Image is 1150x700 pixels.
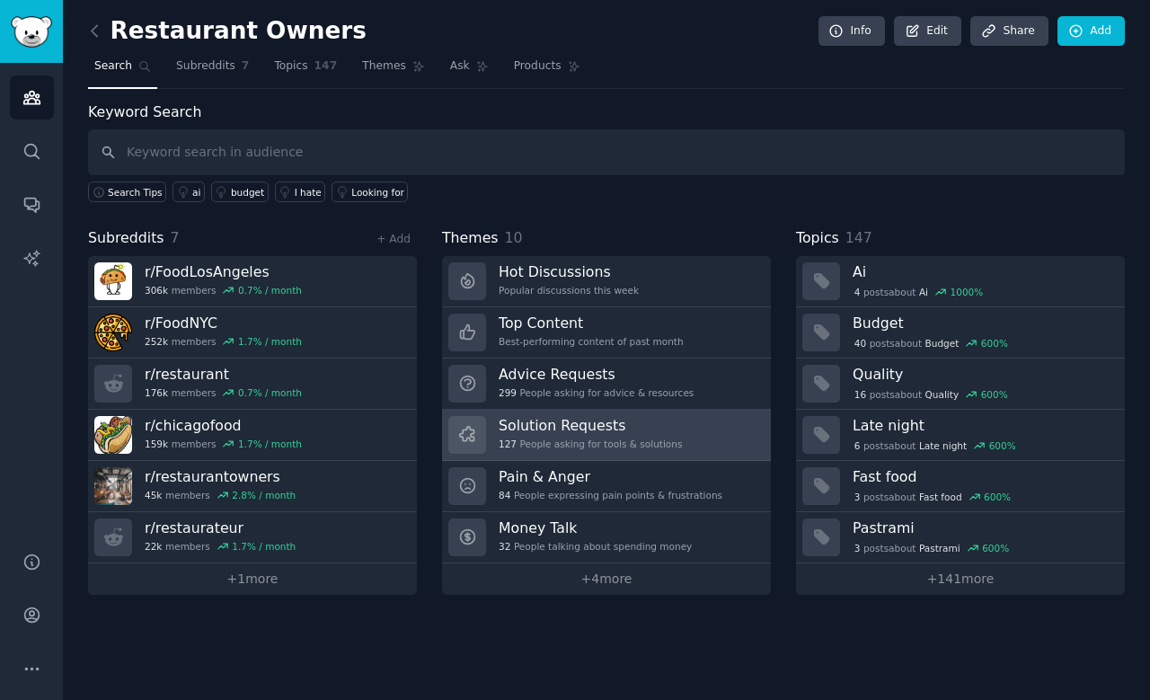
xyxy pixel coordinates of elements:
a: Money Talk32People talking about spending money [442,512,771,563]
div: Looking for [351,186,404,199]
h3: Fast food [853,467,1112,486]
span: Themes [442,227,499,250]
span: 32 [499,540,510,553]
h3: Quality [853,365,1112,384]
a: r/chicagofood159kmembers1.7% / month [88,410,417,461]
label: Keyword Search [88,103,201,120]
div: 600 % [982,542,1009,554]
div: I hate [295,186,322,199]
div: 1000 % [951,286,984,298]
span: Ask [450,58,470,75]
h3: Ai [853,262,1112,281]
a: +4more [442,563,771,595]
div: 1.7 % / month [238,438,302,450]
div: 1.7 % / month [238,335,302,348]
div: members [145,438,302,450]
span: 147 [845,229,872,246]
div: post s about [853,386,1009,403]
h3: Pastrami [853,518,1112,537]
span: 176k [145,386,168,399]
a: Share [970,16,1048,47]
h3: r/ FoodLosAngeles [145,262,302,281]
span: 7 [171,229,180,246]
div: 2.8 % / month [232,489,296,501]
a: Search [88,52,157,89]
div: post s about [853,540,1011,556]
a: +1more [88,563,417,595]
img: restaurantowners [94,467,132,505]
h3: r/ restaurant [145,365,302,384]
button: Search Tips [88,182,166,202]
div: post s about [853,438,1017,454]
span: 84 [499,489,510,501]
span: Subreddits [176,58,235,75]
a: Topics147 [268,52,343,89]
span: Budget [925,337,960,350]
span: 40 [854,337,866,350]
div: post s about [853,284,985,300]
div: members [145,335,302,348]
span: 306k [145,284,168,297]
a: r/restaurant176kmembers0.7% / month [88,359,417,410]
a: Info [818,16,885,47]
div: 1.7 % / month [232,540,296,553]
span: 10 [505,229,523,246]
a: Solution Requests127People asking for tools & solutions [442,410,771,461]
span: Ai [919,286,928,298]
h3: Budget [853,314,1112,332]
div: post s about [853,489,1013,505]
a: Budget40postsaboutBudget600% [796,307,1125,359]
h3: r/ restaurateur [145,518,296,537]
div: 600 % [981,388,1008,401]
span: Search [94,58,132,75]
span: 3 [854,491,861,503]
a: + Add [376,233,411,245]
span: 3 [854,542,861,554]
span: Topics [796,227,839,250]
div: People asking for advice & resources [499,386,694,399]
span: Products [514,58,562,75]
img: GummySearch logo [11,16,52,48]
div: Best-performing content of past month [499,335,684,348]
h3: r/ restaurantowners [145,467,296,486]
span: 299 [499,386,517,399]
a: budget [211,182,269,202]
a: Products [508,52,587,89]
a: Subreddits7 [170,52,255,89]
span: 252k [145,335,168,348]
h3: r/ FoodNYC [145,314,302,332]
span: 6 [854,439,861,452]
a: I hate [275,182,326,202]
a: Fast food3postsaboutFast food600% [796,461,1125,512]
a: Late night6postsaboutLate night600% [796,410,1125,461]
a: ai [172,182,205,202]
a: +141more [796,563,1125,595]
div: members [145,489,296,501]
div: post s about [853,335,1010,351]
div: members [145,284,302,297]
a: Advice Requests299People asking for advice & resources [442,359,771,410]
img: FoodNYC [94,314,132,351]
h3: Money Talk [499,518,692,537]
a: r/restaurateur22kmembers1.7% / month [88,512,417,563]
img: FoodLosAngeles [94,262,132,300]
a: Looking for [332,182,408,202]
span: Themes [362,58,406,75]
h3: Advice Requests [499,365,694,384]
span: Subreddits [88,227,164,250]
span: 7 [242,58,250,75]
a: Hot DiscussionsPopular discussions this week [442,256,771,307]
span: Topics [274,58,307,75]
div: ai [192,186,200,199]
div: 0.7 % / month [238,284,302,297]
h3: Pain & Anger [499,467,722,486]
a: Top ContentBest-performing content of past month [442,307,771,359]
img: chicagofood [94,416,132,454]
div: members [145,386,302,399]
div: 600 % [989,439,1016,452]
div: budget [231,186,264,199]
h3: r/ chicagofood [145,416,302,435]
a: Pastrami3postsaboutPastrami600% [796,512,1125,563]
a: Add [1057,16,1125,47]
a: Themes [356,52,431,89]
